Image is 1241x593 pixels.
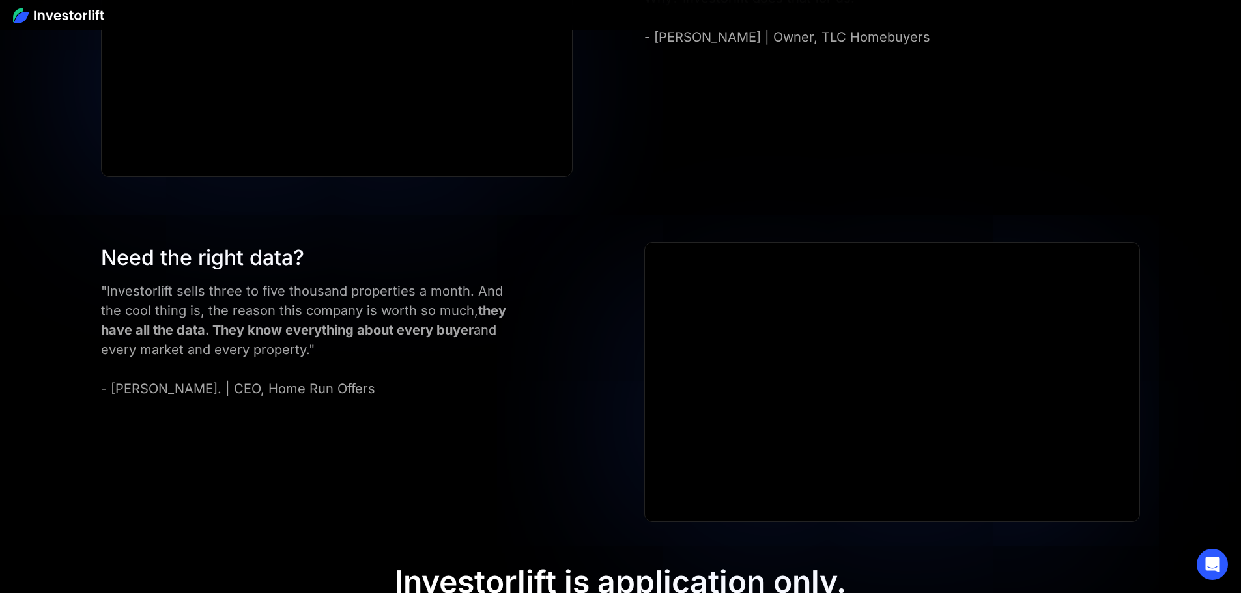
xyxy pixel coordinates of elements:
strong: they have all the data. They know everything about every buyer [101,303,506,338]
div: "Investorlift sells three to five thousand properties a month. And the cool thing is, the reason ... [101,281,526,398]
div: Need the right data? [101,242,526,273]
iframe: Ryan Pineda | Testimonial [645,243,1139,521]
div: Open Intercom Messenger [1197,549,1228,580]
